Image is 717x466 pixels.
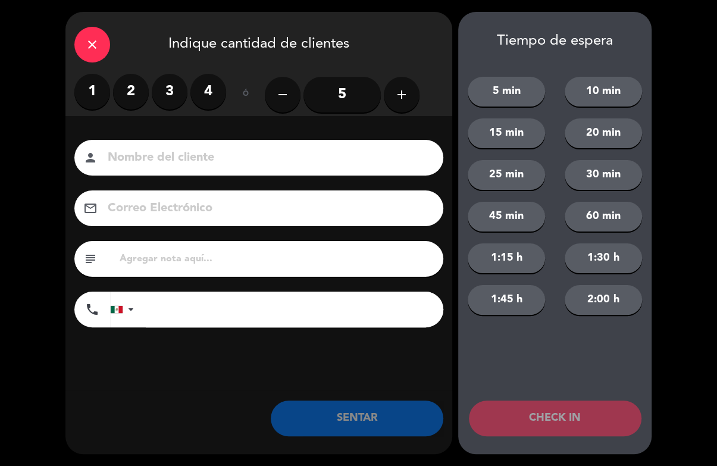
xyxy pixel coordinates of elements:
button: add [384,77,419,112]
div: Indique cantidad de clientes [65,12,452,74]
div: ó [226,74,265,115]
button: 2:00 h [565,285,642,315]
button: 15 min [468,118,545,148]
button: remove [265,77,300,112]
i: add [394,87,409,102]
button: 1:15 h [468,243,545,273]
button: 45 min [468,202,545,232]
div: Tiempo de espera [458,33,652,50]
button: 30 min [565,160,642,190]
input: Correo Electrónico [107,198,428,219]
button: 60 min [565,202,642,232]
i: close [85,37,99,52]
label: 3 [152,74,187,110]
i: phone [85,302,99,317]
button: SENTAR [271,401,443,436]
button: 20 min [565,118,642,148]
label: 4 [190,74,226,110]
button: 5 min [468,77,545,107]
button: 10 min [565,77,642,107]
button: 1:45 h [468,285,545,315]
i: person [83,151,98,165]
i: email [83,201,98,215]
label: 2 [113,74,149,110]
input: Nombre del cliente [107,148,428,168]
button: CHECK IN [469,401,641,436]
label: 1 [74,74,110,110]
button: 1:30 h [565,243,642,273]
i: subject [83,252,98,266]
button: 25 min [468,160,545,190]
div: Mexico (México): +52 [111,292,138,327]
i: remove [275,87,290,102]
input: Agregar nota aquí... [118,251,434,267]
